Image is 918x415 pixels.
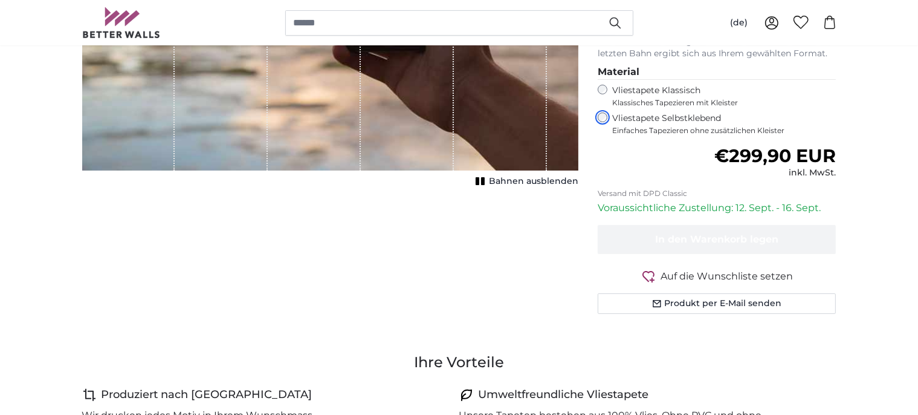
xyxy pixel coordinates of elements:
[598,269,836,284] button: Auf die Wunschliste setzen
[598,65,836,80] legend: Material
[472,173,578,190] button: Bahnen ausblenden
[82,353,836,372] h3: Ihre Vorteile
[489,175,578,188] span: Bahnen ausblenden
[612,85,826,108] label: Vliestapete Klassisch
[598,36,836,60] p: Die Bahnbreite beträgt 50 cm. Die bedruckte Breite der letzten Bahn ergibt sich aus Ihrem gewählt...
[720,12,757,34] button: (de)
[612,98,826,108] span: Klassisches Tapezieren mit Kleister
[598,201,836,215] p: Voraussichtliche Zustellung: 12. Sept. - 16. Sept.
[655,234,778,245] span: In den Warenkorb legen
[598,225,836,254] button: In den Warenkorb legen
[714,145,836,167] span: €299,90 EUR
[612,113,836,136] label: Vliestapete Selbstklebend
[612,126,836,136] span: Einfaches Tapezieren ohne zusätzlichen Kleister
[714,167,836,179] div: inkl. MwSt.
[598,293,836,314] button: Produkt per E-Mail senden
[479,387,649,404] h4: Umweltfreundliche Vliestapete
[661,269,793,284] span: Auf die Wunschliste setzen
[598,189,836,198] p: Versand mit DPD Classic
[102,387,312,404] h4: Produziert nach [GEOGRAPHIC_DATA]
[82,7,161,38] img: Betterwalls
